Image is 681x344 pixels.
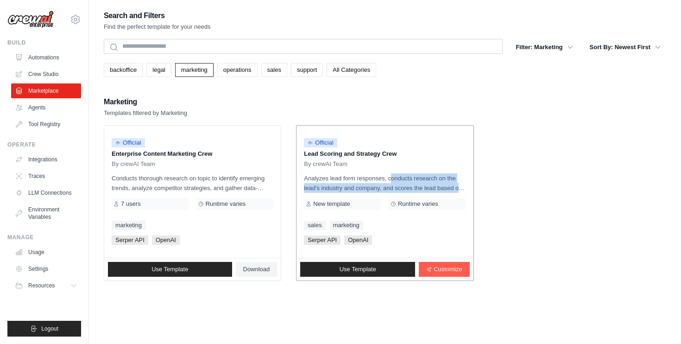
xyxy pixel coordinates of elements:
[304,221,325,230] a: sales
[112,149,273,159] p: Enterprise Content Marketing Crew
[146,63,171,77] a: legal
[112,173,273,193] p: Conducts thorough research on topic to identify emerging trends, analyze competitor strategies, a...
[304,236,340,245] span: Serper API
[41,325,58,332] span: Logout
[11,169,81,184] a: Traces
[175,63,214,77] a: marketing
[261,63,287,77] a: sales
[121,200,141,208] span: 7 users
[510,39,578,56] button: Filter: Marketing
[104,96,187,108] h2: Marketing
[28,282,55,289] span: Resources
[7,321,81,337] button: Logout
[7,11,54,28] img: Logo
[11,50,81,65] a: Automations
[104,9,211,22] h2: Search and Filters
[151,266,188,273] span: Use Template
[304,160,347,168] span: By crewAI Team
[112,221,145,230] a: marketing
[7,234,81,241] div: Manage
[112,236,148,245] span: Serper API
[327,63,376,77] a: All Categories
[11,152,81,167] a: Integrations
[112,160,155,168] span: By crewAI Team
[206,200,246,208] span: Runtime varies
[217,63,258,77] a: operations
[300,262,415,277] a: Use Template
[108,262,232,277] a: Use Template
[104,63,143,77] a: backoffice
[11,117,81,132] a: Tool Registry
[329,221,363,230] a: marketing
[11,278,81,293] button: Resources
[398,200,438,208] span: Runtime varies
[112,138,145,147] span: Official
[7,141,81,148] div: Operate
[340,266,376,273] span: Use Template
[7,39,81,46] div: Build
[304,138,337,147] span: Official
[11,83,81,98] a: Marketplace
[304,173,466,193] p: Analyzes lead form responses, conducts research on the lead's industry and company, and scores th...
[11,100,81,115] a: Agents
[313,200,350,208] span: New template
[11,185,81,200] a: LLM Connections
[243,266,270,273] span: Download
[11,67,81,82] a: Crew Studio
[104,108,187,118] p: Templates filtered by Marketing
[11,202,81,224] a: Environment Variables
[11,245,81,260] a: Usage
[291,63,323,77] a: support
[419,262,469,277] a: Customize
[434,266,462,273] span: Customize
[236,262,277,277] a: Download
[304,149,466,159] p: Lead Scoring and Strategy Crew
[584,39,666,56] button: Sort By: Newest First
[152,236,180,245] span: OpenAI
[11,261,81,276] a: Settings
[104,22,211,32] p: Find the perfect template for your needs
[344,236,372,245] span: OpenAI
